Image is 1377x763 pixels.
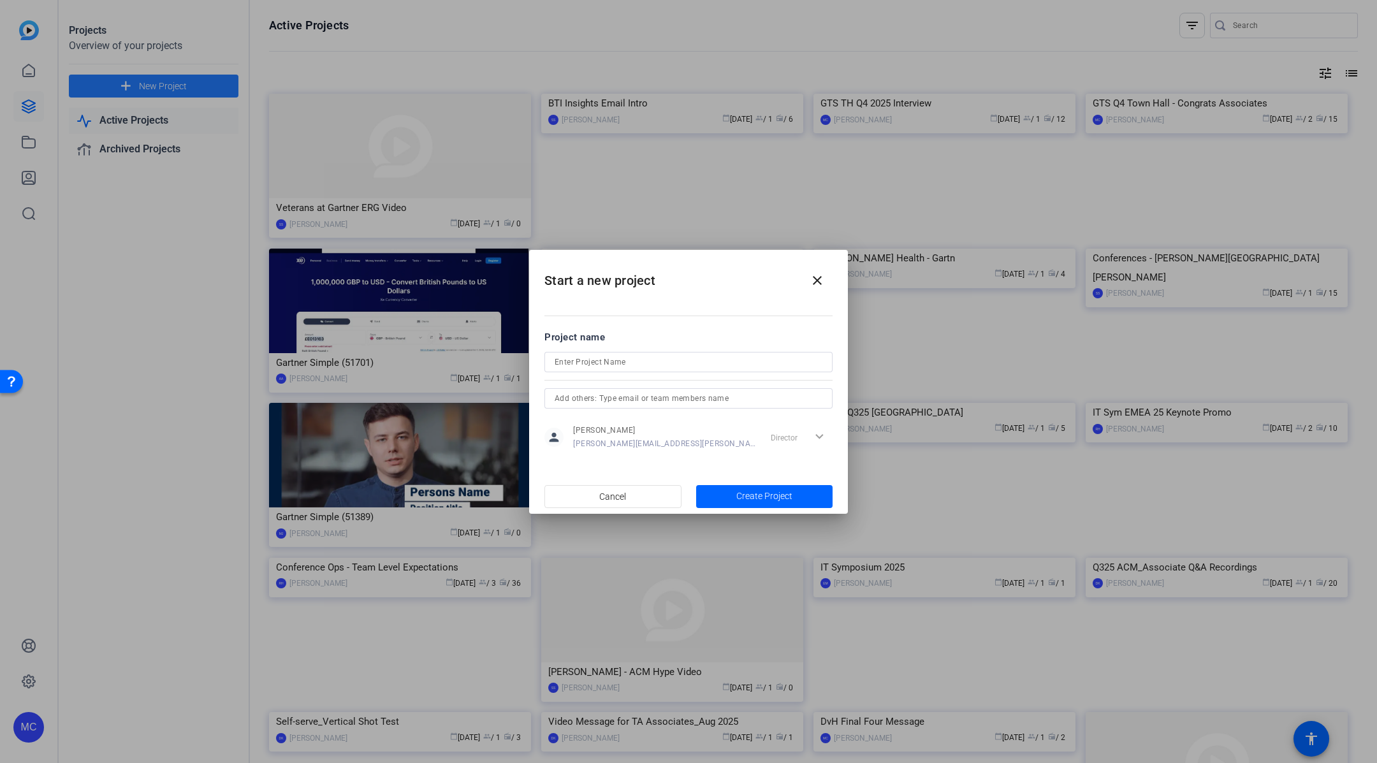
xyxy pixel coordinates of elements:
[573,439,756,449] span: [PERSON_NAME][EMAIL_ADDRESS][PERSON_NAME][DOMAIN_NAME]
[696,485,833,508] button: Create Project
[555,391,822,406] input: Add others: Type email or team members name
[544,485,681,508] button: Cancel
[529,250,848,302] h2: Start a new project
[544,428,564,447] mat-icon: person
[599,484,626,509] span: Cancel
[544,330,833,344] div: Project name
[573,425,756,435] span: [PERSON_NAME]
[810,273,825,288] mat-icon: close
[555,354,822,370] input: Enter Project Name
[736,490,792,503] span: Create Project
